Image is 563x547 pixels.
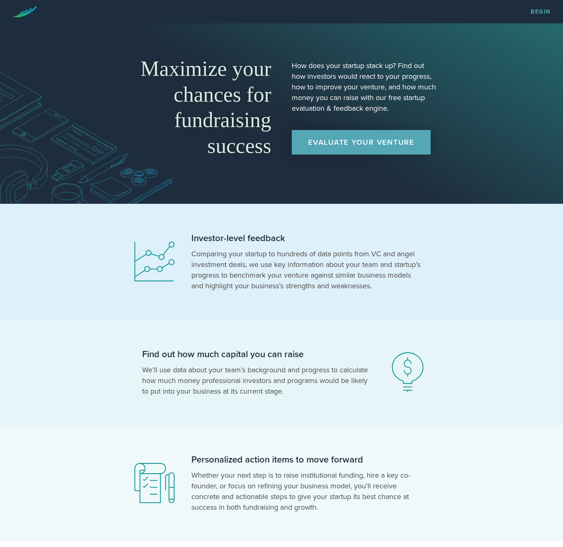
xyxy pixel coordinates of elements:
[126,56,271,159] h1: Maximize your chances for fundraising success
[191,454,421,466] h2: Personalized action items to move forward
[142,349,372,360] h2: Find out how much capital you can raise
[292,60,437,114] p: How does your startup stack up? Find out how investors would react to your progress, how to impro...
[292,130,431,155] a: Evaluate Your Venture
[191,470,421,513] p: Whether your next step is to raise institutional funding, hire a key co-founder, or focus on refi...
[531,9,551,15] a: Begin
[142,365,372,397] p: We’ll use data about your team’s background and progress to calculate how much money professional...
[191,248,421,291] p: Comparing your startup to hundreds of data points from VC and angel investment deals, we use key ...
[191,232,421,244] h2: Investor-level feedback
